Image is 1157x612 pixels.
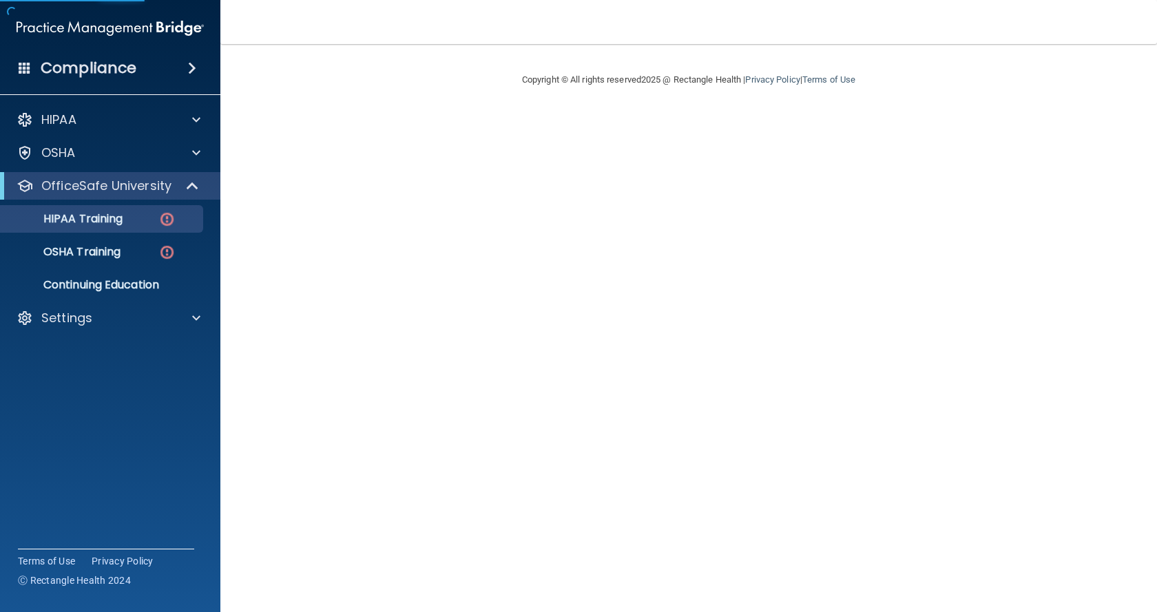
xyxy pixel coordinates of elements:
p: OSHA Training [9,245,121,259]
p: HIPAA [41,112,76,128]
a: Privacy Policy [745,74,800,85]
a: Terms of Use [802,74,855,85]
p: Continuing Education [9,278,197,292]
a: OfficeSafe University [17,178,200,194]
p: HIPAA Training [9,212,123,226]
a: HIPAA [17,112,200,128]
p: OSHA [41,145,76,161]
p: OfficeSafe University [41,178,171,194]
div: Copyright © All rights reserved 2025 @ Rectangle Health | | [437,58,940,102]
a: Privacy Policy [92,554,154,568]
a: OSHA [17,145,200,161]
span: Ⓒ Rectangle Health 2024 [18,573,131,587]
a: Terms of Use [18,554,75,568]
img: danger-circle.6113f641.png [158,211,176,228]
img: PMB logo [17,14,204,42]
h4: Compliance [41,59,136,78]
img: danger-circle.6113f641.png [158,244,176,261]
a: Settings [17,310,200,326]
p: Settings [41,310,92,326]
